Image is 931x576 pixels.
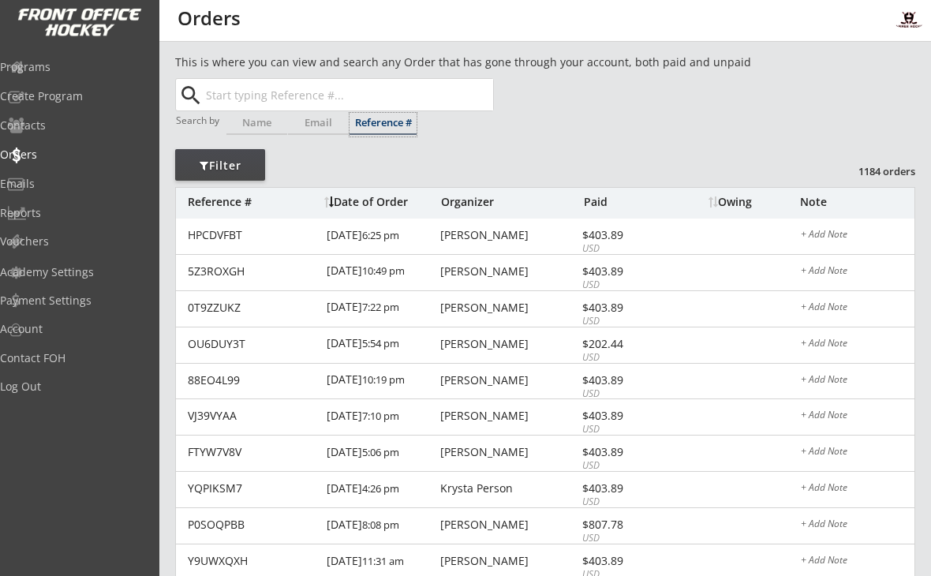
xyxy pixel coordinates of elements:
div: HPCDVFBT [188,230,317,241]
div: [PERSON_NAME] [440,410,578,421]
div: USD [582,423,667,436]
div: [PERSON_NAME] [440,338,578,350]
font: 11:31 am [362,554,404,568]
div: Email [288,118,349,128]
div: [DATE] [327,399,436,435]
div: $403.89 [582,266,667,277]
div: Reference # [350,118,417,128]
div: $403.89 [582,555,667,567]
font: 5:54 pm [362,336,399,350]
div: + Add Note [801,483,914,496]
div: Krysta Person [440,483,578,494]
div: [DATE] [327,436,436,471]
div: Paid [584,196,666,208]
div: VJ39VYAA [188,410,317,421]
div: 5Z3ROXGH [188,266,317,277]
div: USD [582,387,667,401]
div: Reference # [188,196,316,208]
div: [PERSON_NAME] [440,555,578,567]
div: [PERSON_NAME] [440,266,578,277]
div: + Add Note [801,447,914,459]
div: Date of Order [324,196,437,208]
div: [DATE] [327,364,436,399]
div: $403.89 [582,410,667,421]
div: OU6DUY3T [188,338,317,350]
div: Filter [175,158,265,174]
div: Owing [709,196,799,208]
div: [DATE] [327,219,436,254]
div: + Add Note [801,338,914,351]
div: USD [582,496,667,509]
div: + Add Note [801,375,914,387]
font: 7:22 pm [362,300,399,314]
div: [DATE] [327,291,436,327]
div: + Add Note [801,555,914,568]
div: FTYW7V8V [188,447,317,458]
div: $403.89 [582,447,667,458]
div: + Add Note [801,410,914,423]
div: + Add Note [801,519,914,532]
div: USD [582,532,667,545]
div: [DATE] [327,508,436,544]
font: 5:06 pm [362,445,399,459]
div: + Add Note [801,266,914,279]
div: 88EO4L99 [188,375,317,386]
div: USD [582,279,667,292]
div: [PERSON_NAME] [440,302,578,313]
div: Search by [176,115,221,125]
font: 10:49 pm [362,264,405,278]
div: 1184 orders [833,164,915,178]
div: YQPIKSM7 [188,483,317,494]
div: Organizer [441,196,580,208]
div: USD [582,242,667,256]
div: Y9UWXQXH [188,555,317,567]
div: [PERSON_NAME] [440,519,578,530]
div: $403.89 [582,375,667,386]
div: USD [582,459,667,473]
font: 8:08 pm [362,518,399,532]
div: Name [226,118,287,128]
div: + Add Note [801,230,914,242]
div: 0T9ZZUKZ [188,302,317,313]
input: Start typing Reference #... [203,79,493,110]
div: Note [800,196,914,208]
font: 6:25 pm [362,228,399,242]
font: 7:10 pm [362,409,399,423]
div: $403.89 [582,483,667,494]
div: USD [582,315,667,328]
div: [PERSON_NAME] [440,230,578,241]
div: USD [582,351,667,365]
div: [PERSON_NAME] [440,375,578,386]
div: P0SOQPBB [188,519,317,530]
font: 4:26 pm [362,481,399,496]
div: $403.89 [582,230,667,241]
button: search [178,83,204,108]
div: [DATE] [327,472,436,507]
div: $403.89 [582,302,667,313]
div: [DATE] [327,327,436,363]
div: + Add Note [801,302,914,315]
font: 10:19 pm [362,372,405,387]
div: [PERSON_NAME] [440,447,578,458]
div: $202.44 [582,338,667,350]
div: This is where you can view and search any Order that has gone through your account, both paid and... [175,54,825,70]
div: $807.78 [582,519,667,530]
div: [DATE] [327,255,436,290]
